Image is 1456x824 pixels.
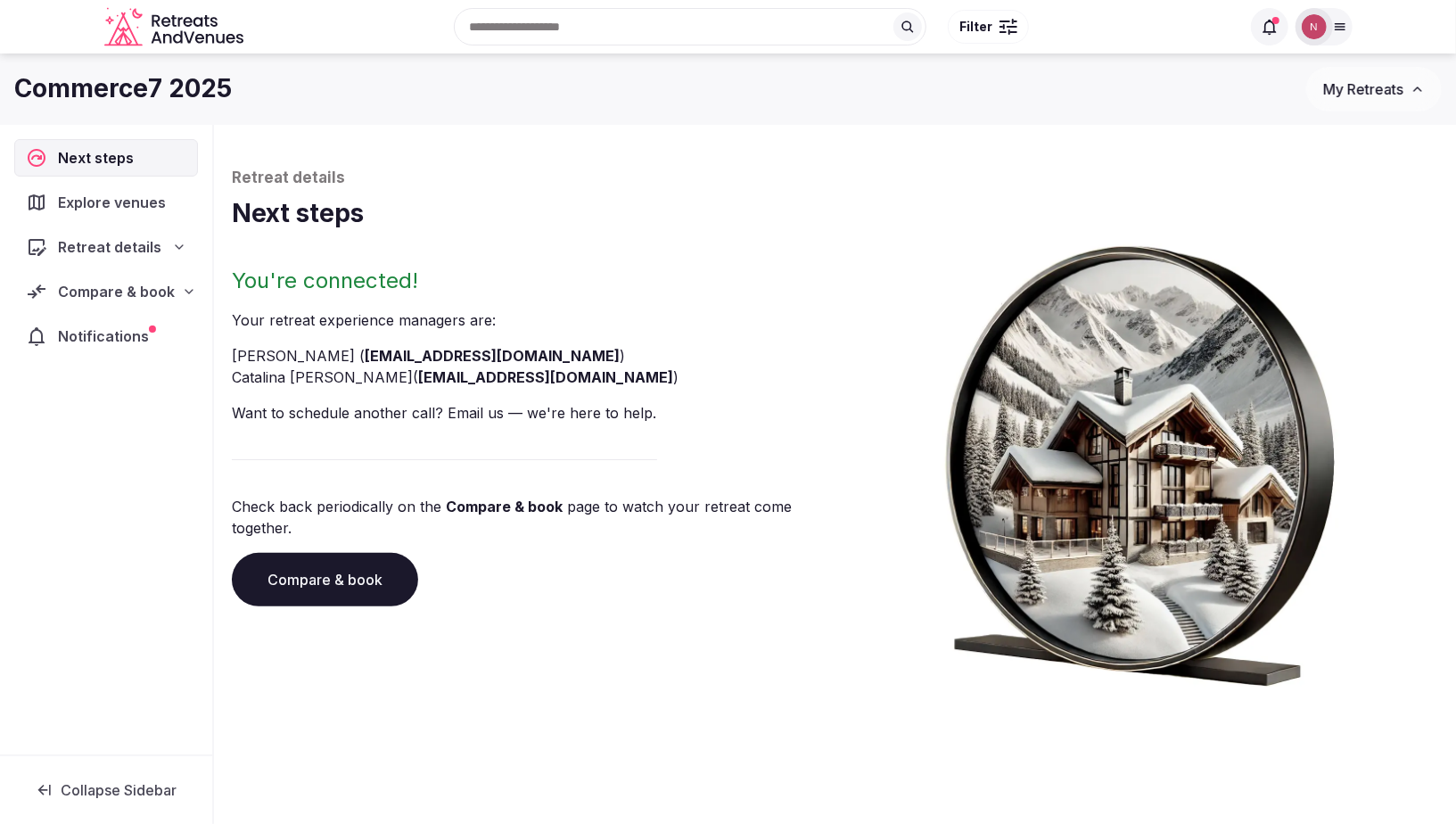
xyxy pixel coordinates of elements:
[446,498,563,515] a: Compare & book
[914,231,1368,687] img: Winter chalet retreat in picture frame
[1302,14,1327,39] img: Nathalia Bilotti
[1306,67,1442,111] button: My Retreats
[58,325,156,347] span: Notifications
[58,281,175,302] span: Compare & book
[58,147,141,169] span: Next steps
[104,7,247,47] svg: Retreats and Venues company logo
[232,345,828,367] li: [PERSON_NAME] ( )
[14,770,198,810] button: Collapse Sidebar
[232,367,828,388] li: Catalina [PERSON_NAME] ( )
[959,18,992,36] span: Filter
[14,139,198,177] a: Next steps
[232,402,828,424] p: Want to schedule another call? Email us — we're here to help.
[104,7,247,47] a: Visit the homepage
[365,347,620,365] a: [EMAIL_ADDRESS][DOMAIN_NAME]
[14,184,198,221] a: Explore venues
[948,10,1029,44] button: Filter
[1323,80,1403,98] span: My Retreats
[14,71,232,106] h1: Commerce7 2025
[232,196,1438,231] h1: Next steps
[232,496,828,539] p: Check back periodically on the page to watch your retreat come together.
[232,553,418,606] a: Compare & book
[58,192,173,213] span: Explore venues
[232,267,828,295] h2: You're connected!
[418,368,673,386] a: [EMAIL_ADDRESS][DOMAIN_NAME]
[61,781,177,799] span: Collapse Sidebar
[58,236,161,258] span: Retreat details
[232,168,1438,189] p: Retreat details
[14,317,198,355] a: Notifications
[232,309,828,331] p: Your retreat experience manager s are :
